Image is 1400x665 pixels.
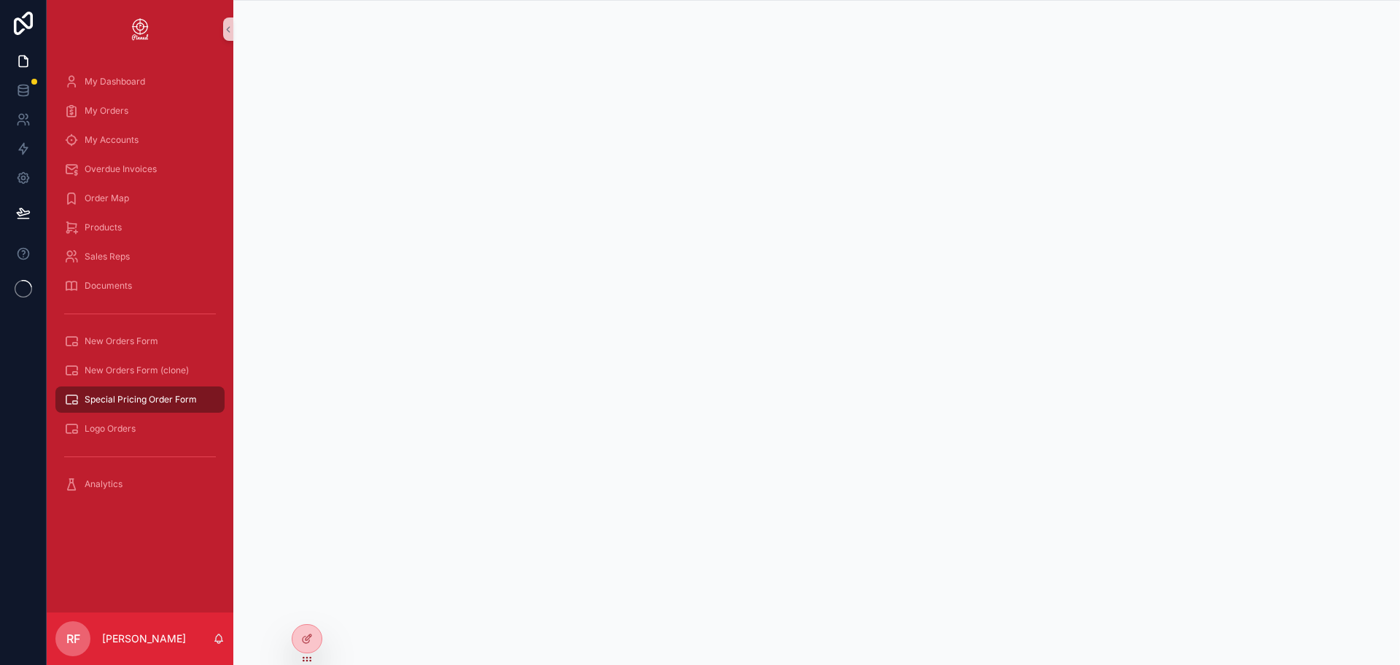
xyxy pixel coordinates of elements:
[66,630,80,647] span: RF
[55,98,225,124] a: My Orders
[55,273,225,299] a: Documents
[47,58,233,516] div: scrollable content
[55,416,225,442] a: Logo Orders
[85,222,122,233] span: Products
[85,280,132,292] span: Documents
[85,335,158,347] span: New Orders Form
[85,134,139,146] span: My Accounts
[55,127,225,153] a: My Accounts
[85,105,128,117] span: My Orders
[128,17,152,41] img: App logo
[85,478,122,490] span: Analytics
[55,357,225,384] a: New Orders Form (clone)
[55,69,225,95] a: My Dashboard
[55,214,225,241] a: Products
[55,156,225,182] a: Overdue Invoices
[85,423,136,435] span: Logo Orders
[55,471,225,497] a: Analytics
[55,185,225,211] a: Order Map
[55,328,225,354] a: New Orders Form
[85,163,157,175] span: Overdue Invoices
[55,244,225,270] a: Sales Reps
[85,76,145,87] span: My Dashboard
[85,394,197,405] span: Special Pricing Order Form
[85,251,130,262] span: Sales Reps
[55,386,225,413] a: Special Pricing Order Form
[85,365,189,376] span: New Orders Form (clone)
[102,631,186,646] p: [PERSON_NAME]
[85,192,129,204] span: Order Map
